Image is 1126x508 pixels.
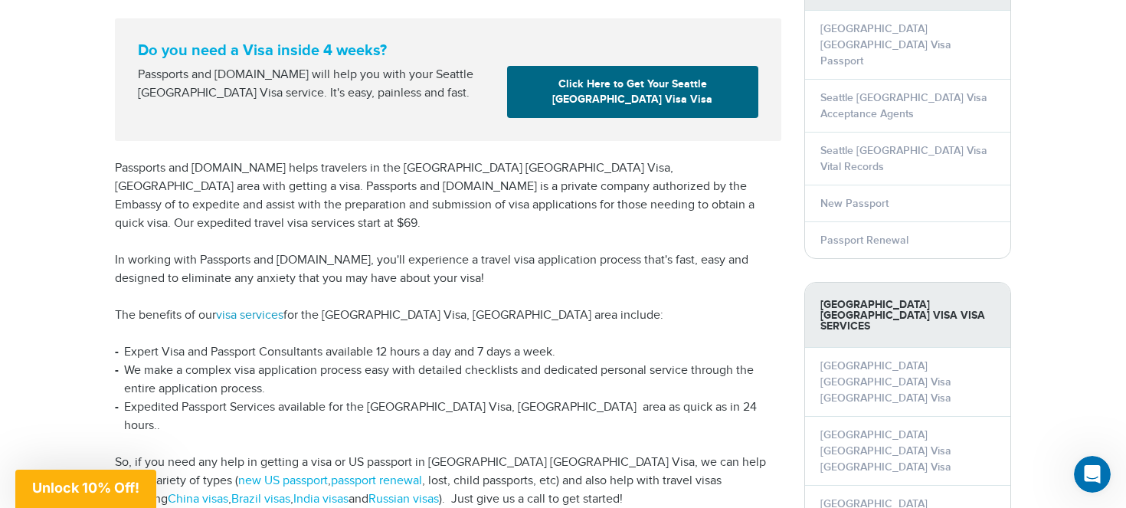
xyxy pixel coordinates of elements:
a: India visas [293,492,349,506]
p: In working with Passports and [DOMAIN_NAME], you'll experience a travel visa application process ... [115,251,781,288]
span: Unlock 10% Off! [32,480,139,496]
div: Unlock 10% Off! [15,470,156,508]
a: New Passport [820,197,889,210]
li: We make a complex visa application process easy with detailed checklists and dedicated personal s... [115,362,781,398]
a: Seattle [GEOGRAPHIC_DATA] Visa Acceptance Agents [820,91,987,120]
strong: Do you need a Visa inside 4 weeks? [138,41,758,60]
a: [GEOGRAPHIC_DATA] [GEOGRAPHIC_DATA] Visa [GEOGRAPHIC_DATA] Visa [820,359,951,405]
li: Expedited Passport Services available for the [GEOGRAPHIC_DATA] Visa, [GEOGRAPHIC_DATA] area as q... [115,398,781,435]
p: The benefits of our for the [GEOGRAPHIC_DATA] Visa, [GEOGRAPHIC_DATA] area include: [115,306,781,325]
p: Passports and [DOMAIN_NAME] helps travelers in the [GEOGRAPHIC_DATA] [GEOGRAPHIC_DATA] Visa, [GEO... [115,159,781,233]
a: Click Here to Get Your Seattle [GEOGRAPHIC_DATA] Visa Visa [507,66,758,118]
a: visa services [216,308,283,323]
a: Brazil visas [231,492,290,506]
a: [GEOGRAPHIC_DATA] [GEOGRAPHIC_DATA] Visa Passport [820,22,951,67]
strong: [GEOGRAPHIC_DATA] [GEOGRAPHIC_DATA] Visa Visa Services [805,283,1010,348]
a: China visas [168,492,228,506]
li: Expert Visa and Passport Consultants available 12 hours a day and 7 days a week. [115,343,781,362]
a: passport renewal [331,474,422,488]
a: Passport Renewal [820,234,908,247]
div: Passports and [DOMAIN_NAME] will help you with your Seattle [GEOGRAPHIC_DATA] Visa service. It's ... [132,66,501,103]
a: [GEOGRAPHIC_DATA] [GEOGRAPHIC_DATA] Visa [GEOGRAPHIC_DATA] Visa [820,428,951,474]
iframe: Intercom live chat [1074,456,1111,493]
a: new US passport [238,474,328,488]
a: Russian visas [368,492,439,506]
a: Seattle [GEOGRAPHIC_DATA] Visa Vital Records [820,144,987,173]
